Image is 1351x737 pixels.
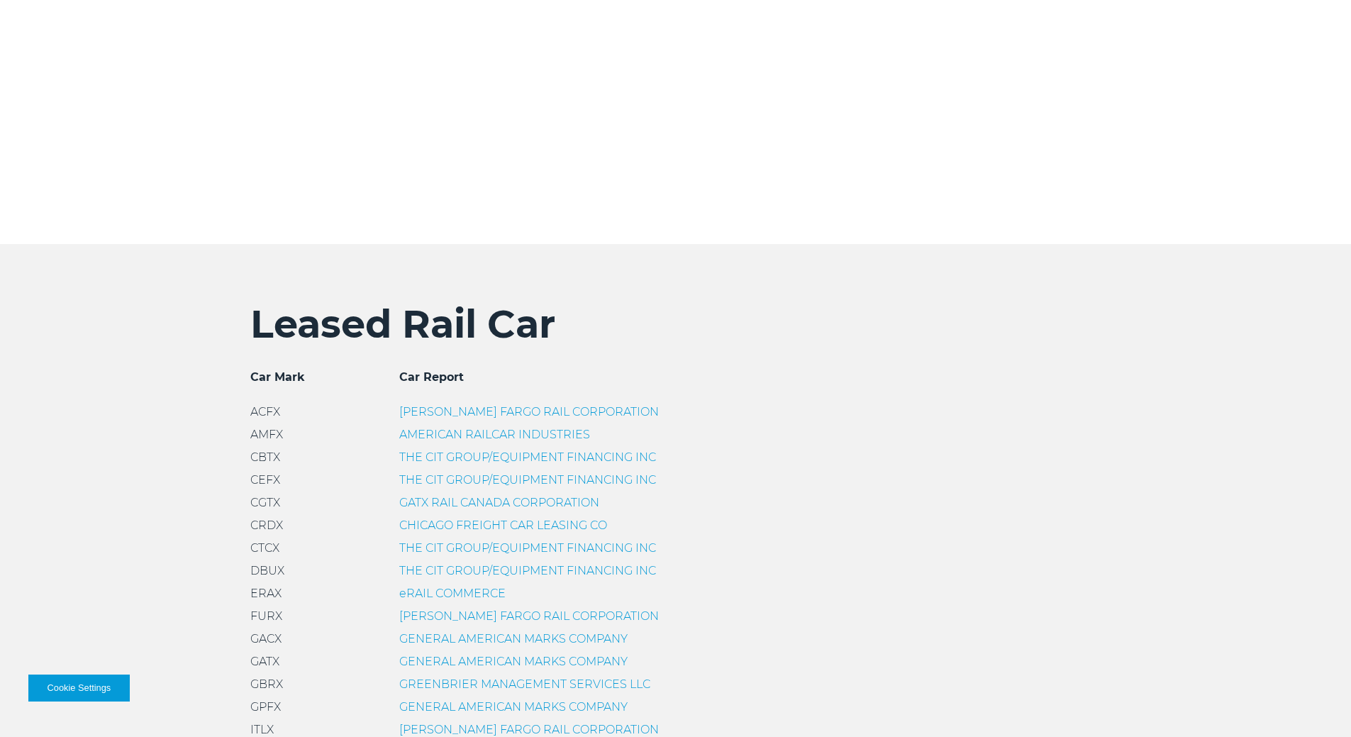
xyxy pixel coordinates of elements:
span: Car Report [399,370,464,384]
a: GENERAL AMERICAN MARKS COMPANY [399,632,628,645]
a: GATX RAIL CANADA CORPORATION [399,496,599,509]
span: ACFX [250,405,280,419]
span: GPFX [250,700,281,714]
a: [PERSON_NAME] FARGO RAIL CORPORATION [399,405,659,419]
a: THE CIT GROUP/EQUIPMENT FINANCING INC [399,564,656,577]
a: AMERICAN RAILCAR INDUSTRIES [399,428,590,441]
a: THE CIT GROUP/EQUIPMENT FINANCING INC [399,541,656,555]
span: CEFX [250,473,280,487]
span: GATX [250,655,279,668]
a: [PERSON_NAME] FARGO RAIL CORPORATION [399,723,659,736]
span: FURX [250,609,282,623]
span: AMFX [250,428,283,441]
span: CTCX [250,541,279,555]
span: Car Mark [250,370,305,384]
a: eRAIL COMMERCE [399,587,506,600]
span: GBRX [250,677,283,691]
span: GACX [250,632,282,645]
button: Cookie Settings [28,675,130,702]
a: THE CIT GROUP/EQUIPMENT FINANCING INC [399,450,656,464]
a: GENERAL AMERICAN MARKS COMPANY [399,700,628,714]
span: CBTX [250,450,280,464]
a: GREENBRIER MANAGEMENT SERVICES LLC [399,677,650,691]
span: CRDX [250,519,283,532]
a: GENERAL AMERICAN MARKS COMPANY [399,655,628,668]
span: DBUX [250,564,284,577]
span: ITLX [250,723,274,736]
a: THE CIT GROUP/EQUIPMENT FINANCING INC [399,473,656,487]
span: CGTX [250,496,280,509]
a: [PERSON_NAME] FARGO RAIL CORPORATION [399,609,659,623]
a: CHICAGO FREIGHT CAR LEASING CO [399,519,607,532]
h2: Leased Rail Car [250,301,1101,348]
span: ERAX [250,587,282,600]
